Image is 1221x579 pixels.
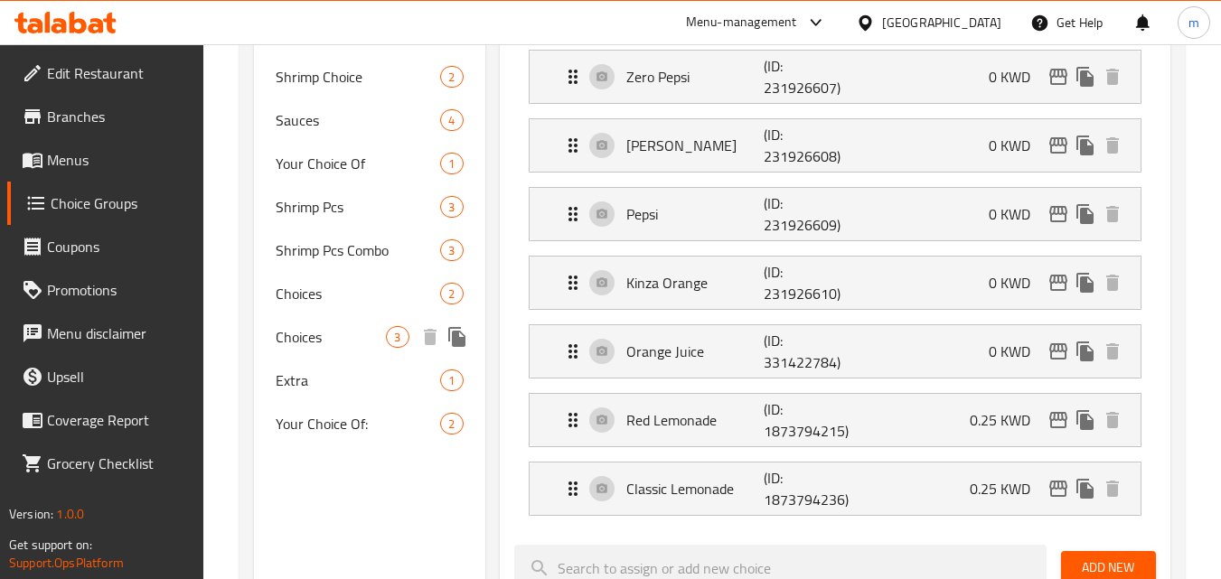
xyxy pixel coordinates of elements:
[686,12,797,33] div: Menu-management
[440,66,463,88] div: Choices
[47,106,190,127] span: Branches
[989,341,1045,362] p: 0 KWD
[254,185,484,229] div: Shrimp Pcs3
[530,462,1141,515] div: Expand
[7,51,204,95] a: Edit Restaurant
[254,55,484,98] div: Shrimp Choice2
[1045,63,1072,90] button: edit
[530,394,1141,446] div: Expand
[530,119,1141,172] div: Expand
[530,257,1141,309] div: Expand
[1188,13,1199,33] span: m
[1072,201,1099,228] button: duplicate
[764,261,856,304] p: (ID: 231926610)
[386,326,409,348] div: Choices
[7,95,204,138] a: Branches
[1072,132,1099,159] button: duplicate
[7,355,204,398] a: Upsell
[514,317,1156,386] li: Expand
[882,13,1001,33] div: [GEOGRAPHIC_DATA]
[626,66,765,88] p: Zero Pepsi
[276,196,440,218] span: Shrimp Pcs
[7,182,204,225] a: Choice Groups
[1072,269,1099,296] button: duplicate
[1045,132,1072,159] button: edit
[441,112,462,129] span: 4
[276,153,440,174] span: Your Choice Of
[254,272,484,315] div: Choices2
[47,236,190,257] span: Coupons
[441,416,462,433] span: 2
[970,409,1045,431] p: 0.25 KWD
[254,315,484,359] div: Choices3deleteduplicate
[47,322,190,344] span: Menu disclaimer
[440,153,463,174] div: Choices
[440,369,463,391] div: Choices
[970,478,1045,500] p: 0.25 KWD
[989,66,1045,88] p: 0 KWD
[626,409,765,431] p: Red Lemonade
[440,239,463,261] div: Choices
[989,272,1045,294] p: 0 KWD
[254,359,484,402] div: Extra1
[989,135,1045,156] p: 0 KWD
[440,413,463,434] div: Choices
[254,229,484,272] div: Shrimp Pcs Combo3
[417,323,444,350] button: delete
[1045,475,1072,502] button: edit
[441,242,462,259] span: 3
[276,413,440,434] span: Your Choice Of:
[514,111,1156,180] li: Expand
[47,409,190,431] span: Coverage Report
[254,402,484,445] div: Your Choice Of:2
[626,272,765,294] p: Kinza Orange
[764,398,856,442] p: (ID: 1873794215)
[764,55,856,98] p: (ID: 231926607)
[9,533,92,556] span: Get support on:
[441,372,462,389] span: 1
[254,142,484,185] div: Your Choice Of1
[1099,132,1126,159] button: delete
[9,502,53,526] span: Version:
[1099,201,1126,228] button: delete
[47,62,190,84] span: Edit Restaurant
[1075,556,1141,579] span: Add New
[7,312,204,355] a: Menu disclaimer
[764,192,856,236] p: (ID: 231926609)
[514,386,1156,454] li: Expand
[764,467,856,510] p: (ID: 1873794236)
[514,248,1156,317] li: Expand
[56,502,84,526] span: 1.0.0
[1099,475,1126,502] button: delete
[276,326,386,348] span: Choices
[441,155,462,173] span: 1
[764,330,856,373] p: (ID: 331422784)
[441,199,462,216] span: 3
[530,51,1141,103] div: Expand
[514,180,1156,248] li: Expand
[1072,338,1099,365] button: duplicate
[387,329,408,346] span: 3
[441,285,462,303] span: 2
[1045,406,1072,434] button: edit
[530,188,1141,240] div: Expand
[47,279,190,301] span: Promotions
[1099,406,1126,434] button: delete
[514,42,1156,111] li: Expand
[1072,63,1099,90] button: duplicate
[626,135,765,156] p: [PERSON_NAME]
[1099,63,1126,90] button: delete
[514,454,1156,523] li: Expand
[9,551,124,574] a: Support.OpsPlatform
[276,109,440,131] span: Sauces
[1099,269,1126,296] button: delete
[276,369,440,391] span: Extra
[276,66,440,88] span: Shrimp Choice
[7,442,204,485] a: Grocery Checklist
[1045,201,1072,228] button: edit
[47,149,190,171] span: Menus
[7,398,204,442] a: Coverage Report
[1099,338,1126,365] button: delete
[276,283,440,304] span: Choices
[989,203,1045,225] p: 0 KWD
